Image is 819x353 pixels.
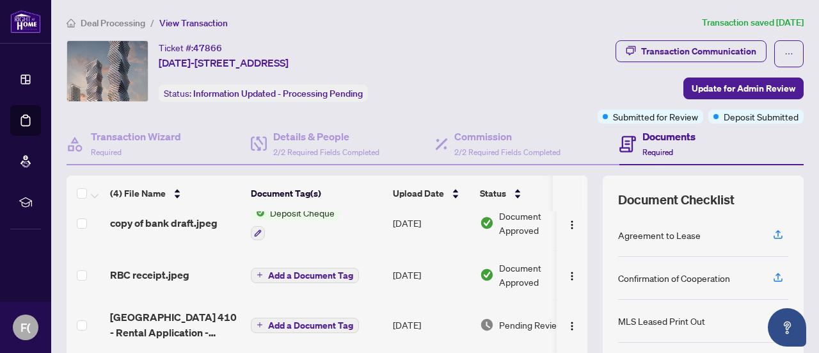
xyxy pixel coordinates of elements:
[159,40,222,55] div: Ticket #:
[480,318,494,332] img: Document Status
[454,147,561,157] span: 2/2 Required Fields Completed
[768,308,806,347] button: Open asap
[10,10,41,33] img: logo
[567,271,577,281] img: Logo
[613,110,698,124] span: Submitted for Review
[618,191,735,209] span: Document Checklist
[388,250,475,299] td: [DATE]
[193,42,222,54] span: 47866
[251,318,359,333] button: Add a Document Tag
[475,176,584,211] th: Status
[251,267,359,283] button: Add a Document Tag
[618,271,730,285] div: Confirmation of Cooperation
[567,220,577,230] img: Logo
[480,268,494,282] img: Document Status
[91,147,122,157] span: Required
[67,41,148,101] img: IMG-W12309592_1.jpg
[159,55,289,70] span: [DATE]-[STREET_ADDRESS]
[150,15,154,30] li: /
[251,206,340,240] button: Status IconDeposit Cheque
[393,186,444,201] span: Upload Date
[110,309,241,340] span: [GEOGRAPHIC_DATA] 410 - Rental Application - Residential 3.pdf
[480,216,494,230] img: Document Status
[67,19,76,28] span: home
[91,129,181,144] h4: Transaction Wizard
[257,272,263,278] span: plus
[251,316,359,333] button: Add a Document Tag
[257,322,263,328] span: plus
[784,49,793,58] span: ellipsis
[273,147,379,157] span: 2/2 Required Fields Completed
[642,147,673,157] span: Required
[110,267,189,283] span: RBC receipt.jpeg
[105,176,246,211] th: (4) File Name
[159,85,368,102] div: Status:
[702,15,804,30] article: Transaction saved [DATE]
[562,315,582,335] button: Logo
[159,17,228,29] span: View Transaction
[251,268,359,283] button: Add a Document Tag
[618,228,701,242] div: Agreement to Lease
[20,318,31,336] span: F(
[618,314,705,328] div: MLS Leased Print Out
[683,78,804,99] button: Update for Admin Review
[562,213,582,233] button: Logo
[388,176,475,211] th: Upload Date
[692,78,795,99] span: Update for Admin Review
[246,176,388,211] th: Document Tag(s)
[265,206,340,220] span: Deposit Cheque
[562,265,582,285] button: Logo
[273,129,379,144] h4: Details & People
[251,206,265,220] img: Status Icon
[268,271,353,280] span: Add a Document Tag
[388,299,475,350] td: [DATE]
[724,110,799,124] span: Deposit Submitted
[110,215,218,231] span: copy of bank draft.jpeg
[499,261,578,289] span: Document Approved
[268,321,353,330] span: Add a Document Tag
[642,129,696,144] h4: Documents
[499,209,578,237] span: Document Approved
[81,17,145,29] span: Deal Processing
[499,318,563,332] span: Pending Review
[616,40,767,62] button: Transaction Communication
[110,186,166,201] span: (4) File Name
[567,321,577,331] img: Logo
[388,195,475,250] td: [DATE]
[454,129,561,144] h4: Commission
[641,41,756,62] div: Transaction Communication
[193,88,363,99] span: Information Updated - Processing Pending
[480,186,506,201] span: Status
